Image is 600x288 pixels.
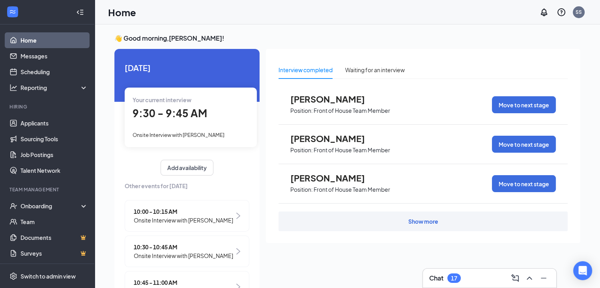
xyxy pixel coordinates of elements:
span: 10:45 - 11:00 AM [134,278,233,287]
div: Switch to admin view [21,272,76,280]
button: ChevronUp [523,272,536,284]
div: 17 [451,275,457,282]
svg: UserCheck [9,202,17,210]
span: [DATE] [125,62,249,74]
div: Team Management [9,186,86,193]
a: SurveysCrown [21,245,88,261]
svg: WorkstreamLogo [9,8,17,16]
svg: ComposeMessage [510,273,520,283]
p: Position: [290,146,313,154]
a: Scheduling [21,64,88,80]
h3: 👋 Good morning, [PERSON_NAME] ! [114,34,580,43]
span: Other events for [DATE] [125,181,249,190]
p: Front of House Team Member [314,186,390,193]
span: [PERSON_NAME] [290,94,377,104]
svg: Minimize [539,273,548,283]
span: [PERSON_NAME] [290,133,377,144]
a: Messages [21,48,88,64]
div: Show more [408,217,438,225]
svg: ChevronUp [525,273,534,283]
svg: QuestionInfo [557,7,566,17]
h3: Chat [429,274,443,282]
div: Hiring [9,103,86,110]
a: Applicants [21,115,88,131]
button: Move to next stage [492,96,556,113]
span: Onsite Interview with [PERSON_NAME] [133,132,224,138]
span: [PERSON_NAME] [290,173,377,183]
svg: Collapse [76,8,84,16]
button: Move to next stage [492,175,556,192]
div: Open Intercom Messenger [573,261,592,280]
svg: Analysis [9,84,17,92]
a: DocumentsCrown [21,230,88,245]
button: Add availability [161,160,213,176]
a: Team [21,214,88,230]
p: Position: [290,107,313,114]
button: Move to next stage [492,136,556,153]
button: ComposeMessage [509,272,521,284]
h1: Home [108,6,136,19]
span: 9:30 - 9:45 AM [133,107,207,120]
span: 10:00 - 10:15 AM [134,207,233,216]
div: Reporting [21,84,88,92]
p: Front of House Team Member [314,146,390,154]
div: Interview completed [279,65,333,74]
a: Talent Network [21,163,88,178]
p: Front of House Team Member [314,107,390,114]
button: Minimize [537,272,550,284]
a: Home [21,32,88,48]
span: Your current interview [133,96,191,103]
span: 10:30 - 10:45 AM [134,243,233,251]
svg: Settings [9,272,17,280]
a: Job Postings [21,147,88,163]
div: Waiting for an interview [345,65,405,74]
span: Onsite Interview with [PERSON_NAME] [134,216,233,224]
span: Onsite Interview with [PERSON_NAME] [134,251,233,260]
svg: Notifications [539,7,549,17]
p: Position: [290,186,313,193]
div: Onboarding [21,202,81,210]
div: SS [576,9,582,15]
a: Sourcing Tools [21,131,88,147]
